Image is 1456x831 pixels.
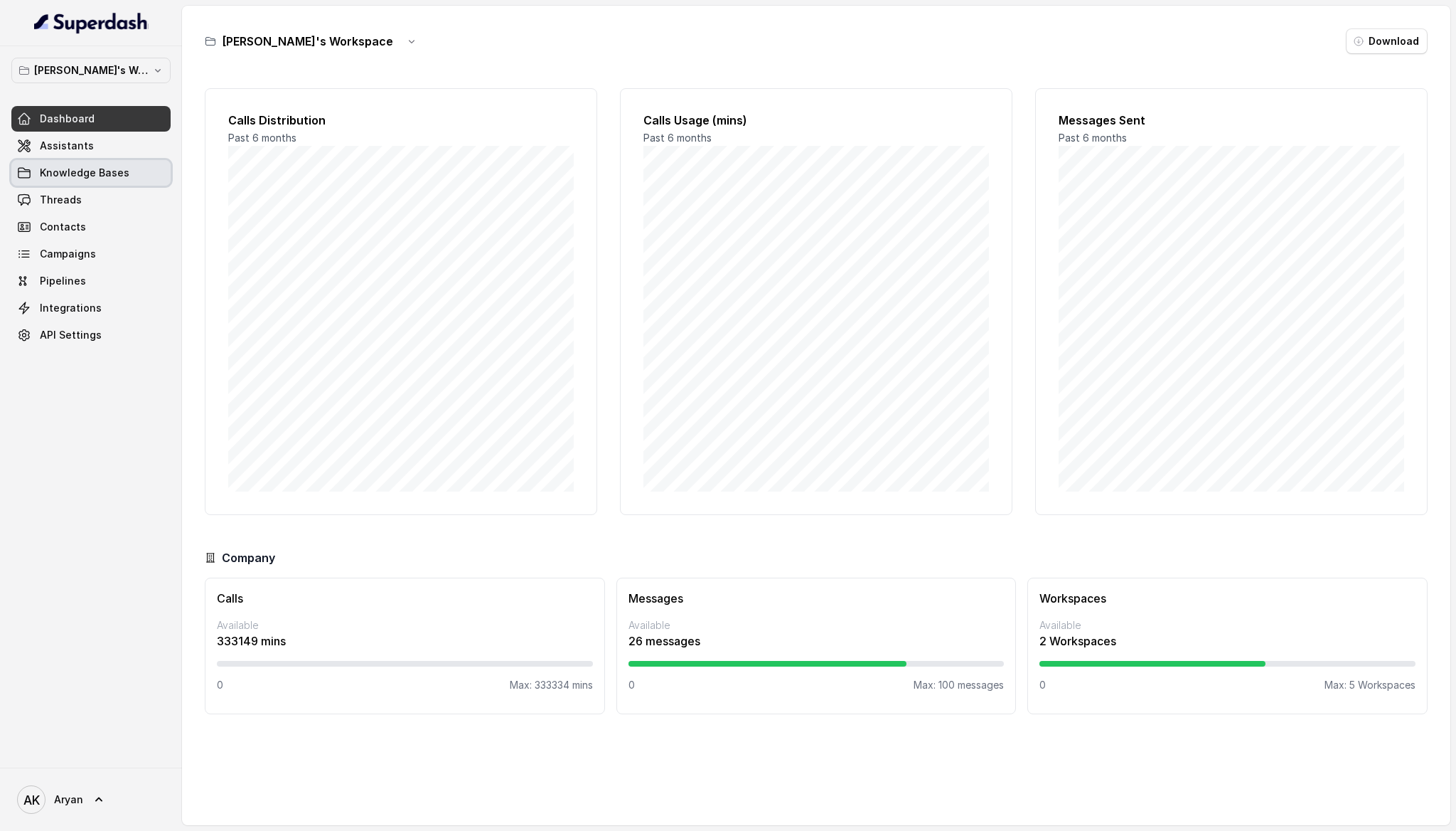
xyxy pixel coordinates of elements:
[40,193,82,207] span: Threads
[11,58,171,83] button: [PERSON_NAME]'s Workspace
[40,139,94,153] span: Assistants
[1039,590,1415,607] h3: Workspaces
[1059,132,1127,144] span: Past 6 months
[40,166,129,180] span: Knowledge Bases
[628,678,635,692] p: 0
[40,301,102,315] span: Integrations
[628,618,1005,632] p: Available
[222,33,393,50] h3: [PERSON_NAME]'s Workspace
[11,322,171,348] a: API Settings
[1039,632,1415,650] p: 2 Workspaces
[1324,678,1415,692] p: Max: 5 Workspaces
[34,62,148,79] p: [PERSON_NAME]'s Workspace
[217,590,593,607] h3: Calls
[40,274,86,288] span: Pipelines
[40,220,86,234] span: Contacts
[11,295,171,321] a: Integrations
[1346,28,1428,54] button: Download
[628,632,1005,650] p: 26 messages
[54,793,83,807] span: Aryan
[11,187,171,213] a: Threads
[228,132,296,144] span: Past 6 months
[228,112,574,129] h2: Calls Distribution
[34,11,149,34] img: light.svg
[11,133,171,159] a: Assistants
[510,678,593,692] p: Max: 333334 mins
[11,268,171,294] a: Pipelines
[40,112,95,126] span: Dashboard
[217,678,223,692] p: 0
[217,618,593,632] p: Available
[628,590,1005,607] h3: Messages
[914,678,1004,692] p: Max: 100 messages
[40,328,102,342] span: API Settings
[1059,112,1404,129] h2: Messages Sent
[11,106,171,132] a: Dashboard
[1039,678,1046,692] p: 0
[222,549,275,566] h3: Company
[11,214,171,240] a: Contacts
[217,632,593,650] p: 333149 mins
[40,247,96,261] span: Campaigns
[23,793,40,808] text: AK
[643,112,989,129] h2: Calls Usage (mins)
[11,241,171,267] a: Campaigns
[11,160,171,186] a: Knowledge Bases
[1039,618,1415,632] p: Available
[11,780,171,820] a: Aryan
[643,132,712,144] span: Past 6 months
